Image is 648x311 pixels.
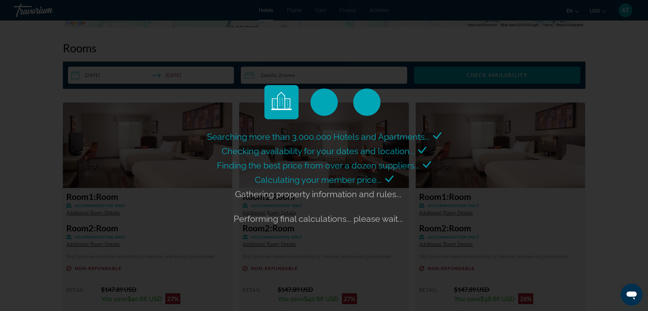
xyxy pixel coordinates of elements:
span: Calculating your member price... [255,175,382,185]
span: Gathering property information and rules... [235,189,401,199]
span: Checking availability for your dates and location... [222,146,415,156]
span: Performing final calculations... please wait... [234,214,403,224]
span: Searching more than 3,000,000 Hotels and Apartments... [207,132,430,142]
span: Finding the best price from over a dozen suppliers... [217,160,419,171]
iframe: Button to launch messaging window [621,284,643,306]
